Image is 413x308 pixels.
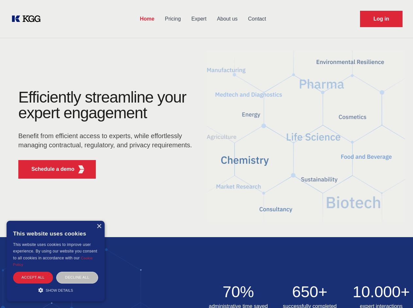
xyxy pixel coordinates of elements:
div: Decline all [56,272,98,283]
div: This website uses cookies [13,226,98,241]
p: Benefit from efficient access to experts, while effortlessly managing contractual, regulatory, an... [18,131,196,150]
img: KGG Fifth Element RED [207,42,405,231]
div: Accept all [13,272,53,283]
span: Show details [46,288,73,292]
a: About us [212,10,243,27]
div: Close [96,224,101,229]
img: KGG Fifth Element RED [77,165,85,173]
iframe: Chat Widget [380,277,413,308]
h2: 650+ [278,284,342,300]
a: KOL Knowledge Platform: Talk to Key External Experts (KEE) [10,14,46,24]
a: Pricing [160,10,186,27]
button: Schedule a demoKGG Fifth Element RED [18,160,96,179]
a: Cookie Policy [13,256,93,267]
a: Home [135,10,160,27]
span: This website uses cookies to improve user experience. By using our website you consent to all coo... [13,242,97,260]
p: Schedule a demo [31,165,75,173]
a: Request Demo [360,11,403,27]
div: Show details [13,287,98,293]
h1: Efficiently streamline your expert engagement [18,89,196,121]
a: Contact [243,10,271,27]
a: Expert [186,10,212,27]
h2: 70% [207,284,270,300]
